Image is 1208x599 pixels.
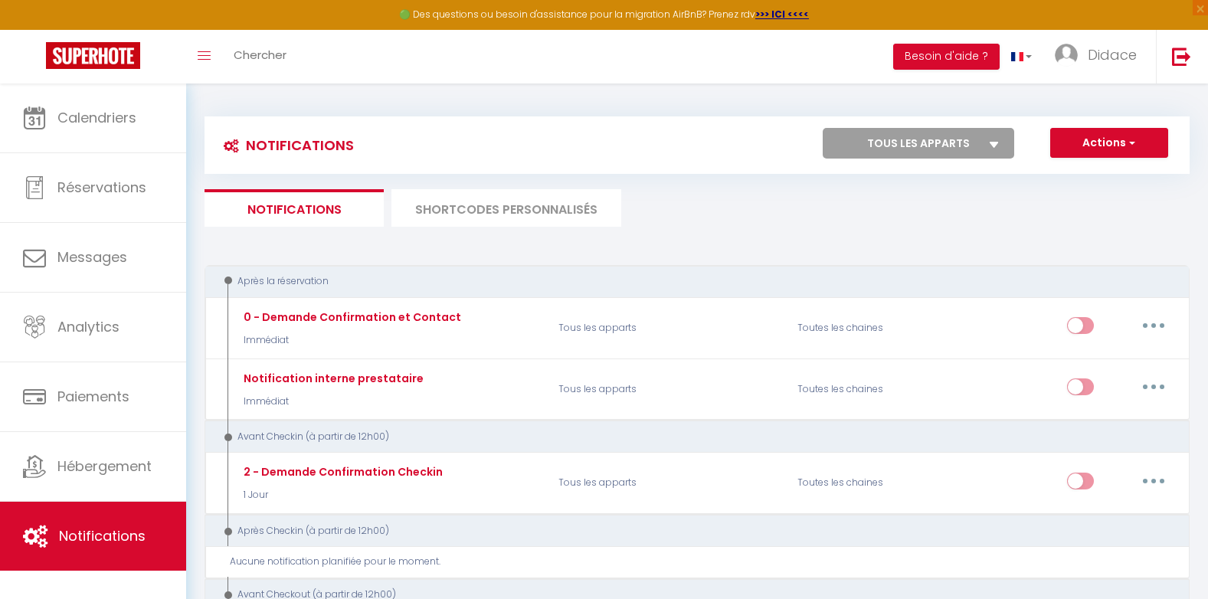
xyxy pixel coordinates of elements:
[240,370,424,387] div: Notification interne prestataire
[219,430,1157,444] div: Avant Checkin (à partir de 12h00)
[57,178,146,197] span: Réservations
[787,306,947,350] div: Toutes les chaines
[1055,44,1078,67] img: ...
[1043,30,1156,83] a: ... Didace
[57,247,127,267] span: Messages
[240,394,424,409] p: Immédiat
[46,42,140,69] img: Super Booking
[216,128,354,162] h3: Notifications
[1088,45,1137,64] span: Didace
[205,189,384,227] li: Notifications
[391,189,621,227] li: SHORTCODES PERSONNALISÉS
[57,387,129,406] span: Paiements
[240,463,443,480] div: 2 - Demande Confirmation Checkin
[57,457,152,476] span: Hébergement
[755,8,809,21] a: >>> ICI <<<<
[240,333,461,348] p: Immédiat
[1172,47,1191,66] img: logout
[548,306,787,350] p: Tous les apparts
[222,30,298,83] a: Chercher
[787,461,947,506] div: Toutes les chaines
[893,44,1000,70] button: Besoin d'aide ?
[240,488,443,502] p: 1 Jour
[548,461,787,506] p: Tous les apparts
[234,47,286,63] span: Chercher
[240,309,461,326] div: 0 - Demande Confirmation et Contact
[59,526,146,545] span: Notifications
[219,524,1157,538] div: Après Checkin (à partir de 12h00)
[1050,128,1168,159] button: Actions
[230,555,1176,569] div: Aucune notification planifiée pour le moment.
[57,317,119,336] span: Analytics
[57,108,136,127] span: Calendriers
[219,274,1157,289] div: Après la réservation
[548,367,787,411] p: Tous les apparts
[787,367,947,411] div: Toutes les chaines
